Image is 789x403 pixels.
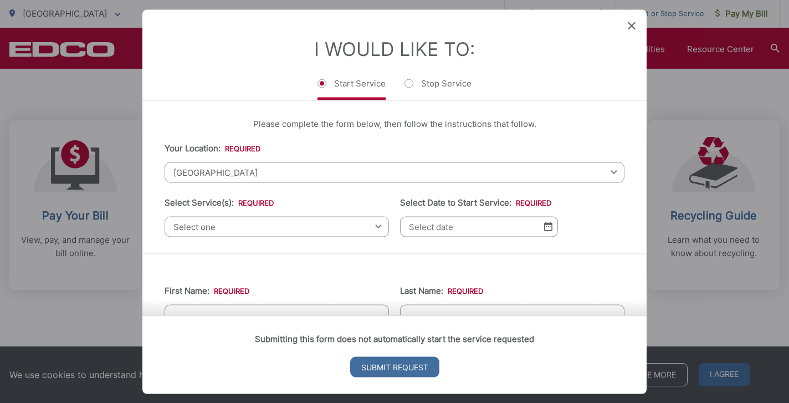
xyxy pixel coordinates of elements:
[165,197,274,207] label: Select Service(s):
[350,356,439,377] input: Submit Request
[165,216,389,237] span: Select one
[404,78,472,100] label: Stop Service
[165,117,624,130] p: Please complete the form below, then follow the instructions that follow.
[400,197,551,207] label: Select Date to Start Service:
[400,216,558,237] input: Select date
[400,285,483,295] label: Last Name:
[165,285,249,295] label: First Name:
[314,37,475,60] label: I Would Like To:
[165,162,624,182] span: [GEOGRAPHIC_DATA]
[544,222,552,231] img: Select date
[255,333,534,344] strong: Submitting this form does not automatically start the service requested
[317,78,386,100] label: Start Service
[165,143,260,153] label: Your Location:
